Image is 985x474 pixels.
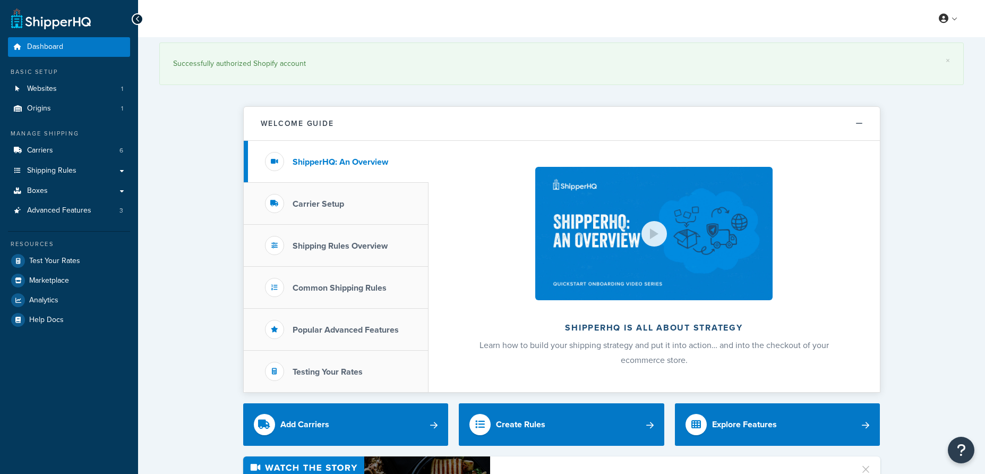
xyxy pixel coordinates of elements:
span: Marketplace [29,276,69,285]
span: Boxes [27,187,48,196]
li: Origins [8,99,130,118]
a: Advanced Features3 [8,201,130,221]
li: Carriers [8,141,130,160]
span: Shipping Rules [27,166,76,175]
h2: Welcome Guide [261,120,334,128]
div: Add Carriers [280,417,329,432]
h3: Common Shipping Rules [293,283,387,293]
a: Carriers6 [8,141,130,160]
h2: ShipperHQ is all about strategy [457,323,852,333]
span: Test Your Rates [29,257,80,266]
span: Websites [27,84,57,94]
a: Boxes [8,181,130,201]
a: Test Your Rates [8,251,130,270]
div: Successfully authorized Shopify account [173,56,950,71]
span: Dashboard [27,43,63,52]
span: 1 [121,104,123,113]
a: Marketplace [8,271,130,290]
h3: ShipperHQ: An Overview [293,157,388,167]
li: Websites [8,79,130,99]
a: Analytics [8,291,130,310]
a: Create Rules [459,403,664,446]
span: 6 [119,146,123,155]
span: Help Docs [29,316,64,325]
h3: Carrier Setup [293,199,344,209]
span: Learn how to build your shipping strategy and put it into action… and into the checkout of your e... [479,339,829,366]
a: Shipping Rules [8,161,130,181]
h3: Popular Advanced Features [293,325,399,335]
div: Manage Shipping [8,129,130,138]
a: Origins1 [8,99,130,118]
span: Carriers [27,146,53,155]
div: Create Rules [496,417,545,432]
button: Open Resource Center [948,437,974,463]
li: Advanced Features [8,201,130,221]
h3: Shipping Rules Overview [293,241,388,251]
span: Analytics [29,296,58,305]
div: Basic Setup [8,67,130,77]
div: Explore Features [712,417,777,432]
a: Dashboard [8,37,130,57]
a: Explore Features [675,403,880,446]
a: Websites1 [8,79,130,99]
button: Welcome Guide [244,107,880,141]
span: Origins [27,104,51,113]
h3: Testing Your Rates [293,367,363,377]
a: Help Docs [8,310,130,329]
span: 3 [119,206,123,215]
span: 1 [121,84,123,94]
img: ShipperHQ is all about strategy [535,167,772,300]
div: Resources [8,240,130,249]
span: Advanced Features [27,206,91,215]
a: × [946,56,950,65]
a: Add Carriers [243,403,449,446]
